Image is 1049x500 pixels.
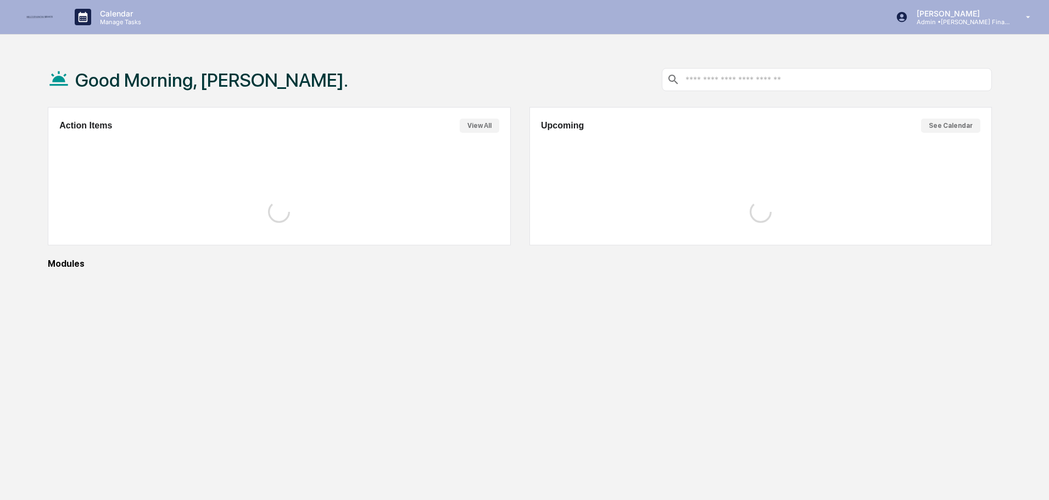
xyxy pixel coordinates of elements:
[48,259,992,269] div: Modules
[908,9,1010,18] p: [PERSON_NAME]
[26,14,53,19] img: logo
[59,121,112,131] h2: Action Items
[921,119,980,133] button: See Calendar
[460,119,499,133] button: View All
[91,9,147,18] p: Calendar
[541,121,584,131] h2: Upcoming
[91,18,147,26] p: Manage Tasks
[75,69,348,91] h1: Good Morning, [PERSON_NAME].
[908,18,1010,26] p: Admin • [PERSON_NAME] Financial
